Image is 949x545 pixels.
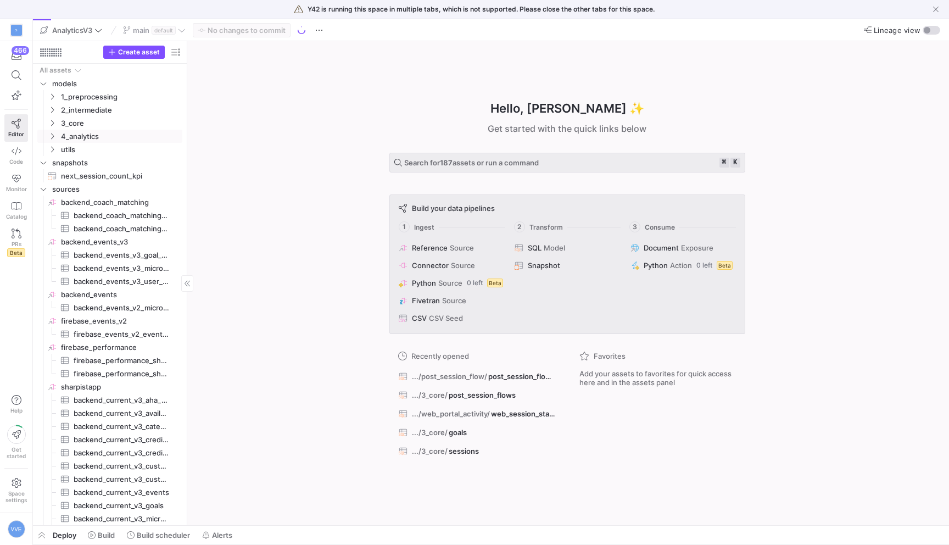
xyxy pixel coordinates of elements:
[37,327,182,341] div: Press SPACE to select this row.
[4,224,28,262] a: PRsBeta
[74,223,170,235] span: backend_coach_matching_matching_proposals​​​​​​​​​
[83,526,120,544] button: Build
[544,243,565,252] span: Model
[37,459,182,472] div: Press SPACE to select this row.
[37,262,182,275] a: backend_events_v3_microtaskassignment_events​​​​​​​​​
[37,143,182,156] div: Press SPACE to select this row.
[8,520,25,538] div: VVE
[467,279,483,287] span: 0 left
[8,131,24,137] span: Editor
[37,486,182,499] div: Press SPACE to select this row.
[37,327,182,341] a: firebase_events_v2_events_all​​​​​​​​​
[61,236,181,248] span: backend_events_v3​​​​​​​​
[122,526,195,544] button: Build scheduler
[412,261,449,270] span: Connector
[37,64,182,77] div: Press SPACE to select this row.
[412,372,487,381] span: .../post_session_flow/
[61,341,181,354] span: firebase_performance​​​​​​​​
[37,235,182,248] a: backend_events_v3​​​​​​​​
[37,367,182,380] div: Press SPACE to select this row.
[412,296,440,305] span: Fivetran
[61,381,181,393] span: sharpistapp​​​​​​​​
[412,314,427,322] span: CSV
[103,46,165,59] button: Create asset
[37,156,182,169] div: Press SPACE to select this row.
[37,486,182,499] a: backend_current_v3_events​​​​​​​​​
[37,248,182,262] div: Press SPACE to select this row.
[412,409,490,418] span: .../web_portal_activity/
[717,261,733,270] span: Beta
[37,354,182,367] a: firebase_performance_sharpist_mobile_ANDROID​​​​​​​​​
[74,394,170,407] span: backend_current_v3_aha_moments​​​​​​​​​
[37,116,182,130] div: Press SPACE to select this row.
[74,486,170,499] span: backend_current_v3_events​​​​​​​​​
[412,243,448,252] span: Reference
[37,420,182,433] a: backend_current_v3_categories​​​​​​​​​
[396,388,557,402] button: .../3_core/post_session_flows
[74,473,170,486] span: backend_current_v3_customers​​​​​​​​​
[4,46,28,65] button: 466
[74,513,170,525] span: backend_current_v3_microtaskassignment_requests​​​​​​​​​
[396,407,557,421] button: .../web_portal_activity/web_session_statistics
[12,241,21,247] span: PRs
[440,158,453,167] strong: 187
[37,314,182,327] a: firebase_events_v2​​​​​​​​
[61,143,181,156] span: utils
[74,460,170,472] span: backend_current_v3_customer_license_goals​​​​​​​​​
[74,302,170,314] span: backend_events_v2_microtaskassignments_status​​​​​​​​​
[644,261,668,270] span: Python
[4,169,28,197] a: Monitor
[37,169,182,182] div: Press SPACE to select this row.
[37,209,182,222] a: backend_coach_matching_matching_proposals_v2​​​​​​​​​
[37,380,182,393] div: Press SPACE to select this row.
[37,499,182,512] a: backend_current_v3_goals​​​​​​​​​
[37,512,182,525] div: Press SPACE to select this row.
[52,183,181,196] span: sources
[6,213,27,220] span: Catalog
[4,518,28,541] button: VVE
[412,447,448,455] span: .../3_core/
[37,446,182,459] a: backend_current_v3_credit_transactions​​​​​​​​​
[61,91,181,103] span: 1_preprocessing
[9,407,23,414] span: Help
[37,367,182,380] a: firebase_performance_sharpistApp_IOS​​​​​​​​​
[9,158,23,165] span: Code
[37,23,105,37] button: AnalyticsV3
[628,241,738,254] button: DocumentExposure
[512,241,622,254] button: SQLModel
[37,407,182,420] a: backend_current_v3_availabilities​​​​​​​​​
[670,261,692,270] span: Action
[37,380,182,393] a: sharpistapp​​​​​​​​
[4,114,28,142] a: Editor
[37,407,182,420] div: Press SPACE to select this row.
[37,222,182,235] a: backend_coach_matching_matching_proposals​​​​​​​​​
[37,472,182,486] div: Press SPACE to select this row.
[308,5,655,13] span: Y42 is running this space in multiple tabs, which is not supported. Please close the other tabs f...
[37,472,182,486] a: backend_current_v3_customers​​​​​​​​​
[389,122,745,135] div: Get started with the quick links below
[411,352,469,360] span: Recently opened
[37,222,182,235] div: Press SPACE to select this row.
[37,499,182,512] div: Press SPACE to select this row.
[37,393,182,407] div: Press SPACE to select this row.
[490,99,644,118] h1: Hello, [PERSON_NAME] ✨
[488,372,555,381] span: post_session_flow_sankey
[396,444,557,458] button: .../3_core/sessions
[37,433,182,446] div: Press SPACE to select this row.
[37,130,182,143] div: Press SPACE to select this row.
[37,90,182,103] div: Press SPACE to select this row.
[74,262,170,275] span: backend_events_v3_microtaskassignment_events​​​​​​​​​
[4,21,28,40] a: S
[137,531,190,540] span: Build scheduler
[74,209,170,222] span: backend_coach_matching_matching_proposals_v2​​​​​​​​​
[61,104,181,116] span: 2_intermediate
[4,390,28,419] button: Help
[450,243,474,252] span: Source
[449,428,467,437] span: goals
[37,288,182,301] a: backend_events​​​​​​​​
[74,447,170,459] span: backend_current_v3_credit_transactions​​​​​​​​​
[37,103,182,116] div: Press SPACE to select this row.
[5,490,27,503] span: Space settings
[730,158,740,168] kbd: k
[37,169,182,182] a: next_session_count_kpi​​​​​​​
